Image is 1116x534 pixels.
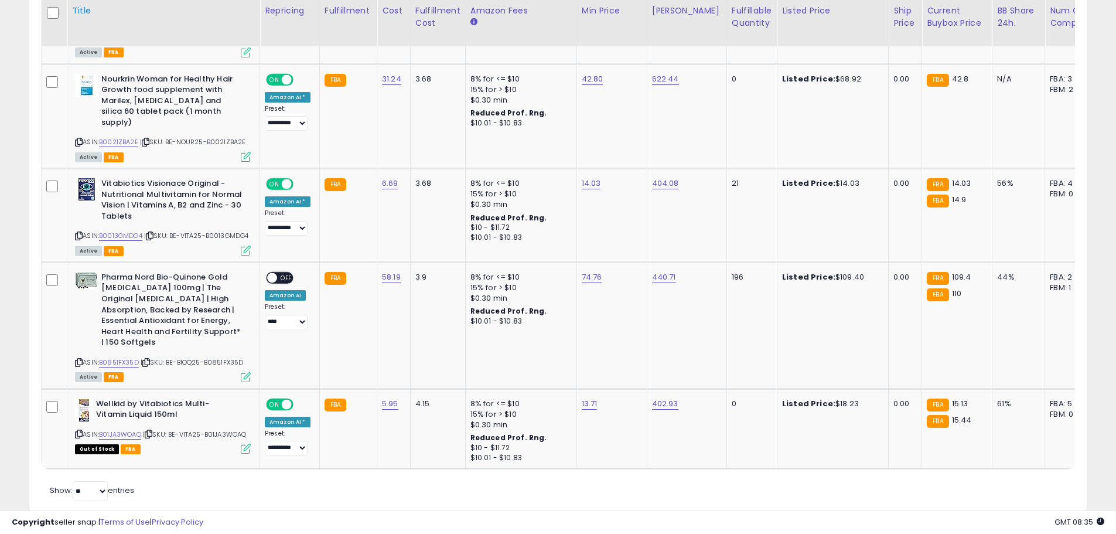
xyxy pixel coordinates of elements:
span: OFF [292,74,310,84]
strong: Copyright [12,516,54,528]
div: 56% [997,178,1036,189]
div: $0.30 min [470,95,568,106]
span: ON [267,179,282,189]
span: FBA [104,372,124,382]
span: FBA [104,246,124,256]
small: FBA [325,74,346,87]
b: Listed Price: [782,398,835,409]
div: $10.01 - $10.83 [470,453,568,463]
div: 0.00 [893,399,913,409]
div: 8% for <= $10 [470,399,568,409]
div: $10 - $11.72 [470,443,568,453]
a: 622.44 [652,73,679,85]
small: FBA [927,74,948,87]
div: Fulfillment [325,5,372,17]
div: Num of Comp. [1050,5,1093,29]
div: N/A [997,74,1036,84]
a: B0013GMDG4 [99,231,142,241]
span: ON [267,74,282,84]
small: FBA [927,272,948,285]
div: ASIN: [75,74,251,161]
b: Reduced Prof. Rng. [470,306,547,316]
small: FBA [325,399,346,411]
div: $0.30 min [470,293,568,304]
div: FBA: 2 [1050,272,1088,283]
div: Cost [382,5,405,17]
a: 42.80 [582,73,603,85]
a: 404.08 [652,178,679,189]
div: ASIN: [75,272,251,381]
div: $0.30 min [470,420,568,430]
img: 41eBv3dsg+L._SL40_.jpg [75,74,98,97]
div: ASIN: [75,399,251,453]
span: 42.8 [952,73,969,84]
div: Repricing [265,5,315,17]
a: 58.19 [382,271,401,283]
b: Nourkrin Woman for Healthy Hair Growth food supplement with Marilex, [MEDICAL_DATA] and silica 60... [101,74,244,131]
span: OFF [292,179,310,189]
div: seller snap | | [12,517,203,528]
div: 15% for > $10 [470,283,568,293]
small: FBA [325,272,346,285]
small: FBA [927,415,948,428]
b: Reduced Prof. Rng. [470,108,547,118]
div: $18.23 [782,399,879,409]
div: Preset: [265,430,310,456]
div: Preset: [265,303,310,329]
div: FBA: 3 [1050,74,1088,84]
div: 3.9 [415,272,456,283]
span: FBA [104,47,124,57]
div: Amazon AI * [265,417,310,427]
div: Ship Price [893,5,917,29]
span: 110 [952,288,961,299]
div: 15% for > $10 [470,84,568,95]
small: FBA [927,178,948,191]
div: 3.68 [415,178,456,189]
span: 14.9 [952,194,967,205]
span: 14.03 [952,178,971,189]
div: FBM: 1 [1050,283,1088,293]
div: Fulfillment Cost [415,5,460,29]
b: Pharma Nord Bio-Quinone Gold [MEDICAL_DATA] 100mg | The Original [MEDICAL_DATA] | High Absorption... [101,272,244,351]
div: 15% for > $10 [470,409,568,420]
div: FBM: 2 [1050,84,1088,95]
span: All listings currently available for purchase on Amazon [75,246,102,256]
b: Wellkid by Vitabiotics Multi-Vitamin Liquid 150ml [96,399,238,423]
div: 0 [732,399,768,409]
div: Amazon AI * [265,196,310,207]
div: $109.40 [782,272,879,283]
div: Preset: [265,209,310,236]
b: Reduced Prof. Rng. [470,433,547,443]
small: FBA [927,288,948,301]
a: B0851FX35D [99,358,139,368]
div: $10.01 - $10.83 [470,233,568,243]
span: | SKU: BE-NOUR25-B0021ZBA2E [140,137,246,147]
small: FBA [325,178,346,191]
span: OFF [292,399,310,409]
div: Title [72,5,255,17]
div: Preset: [265,105,310,131]
span: OFF [277,273,296,283]
b: Listed Price: [782,178,835,189]
div: BB Share 24h. [997,5,1040,29]
div: 8% for <= $10 [470,178,568,189]
div: 15% for > $10 [470,189,568,199]
b: Reduced Prof. Rng. [470,213,547,223]
b: Listed Price: [782,73,835,84]
a: 5.95 [382,398,398,410]
span: All listings currently available for purchase on Amazon [75,152,102,162]
div: 0.00 [893,74,913,84]
img: 51cLPRP20cL._SL40_.jpg [75,178,98,202]
span: 109.4 [952,271,971,283]
a: B0021ZBA2E [99,137,138,147]
div: 196 [732,272,768,283]
a: Terms of Use [100,516,150,528]
span: 15.44 [952,414,972,426]
a: B01JA3WOAQ [99,430,141,440]
span: | SKU: BE-VITA25-B0013GMDG4 [144,231,249,240]
div: $10 - $11.72 [470,223,568,233]
div: $0.30 min [470,199,568,210]
img: 51zPpXSBYoL._SL40_.jpg [75,399,93,422]
div: Amazon AI [265,290,306,301]
div: ASIN: [75,178,251,254]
